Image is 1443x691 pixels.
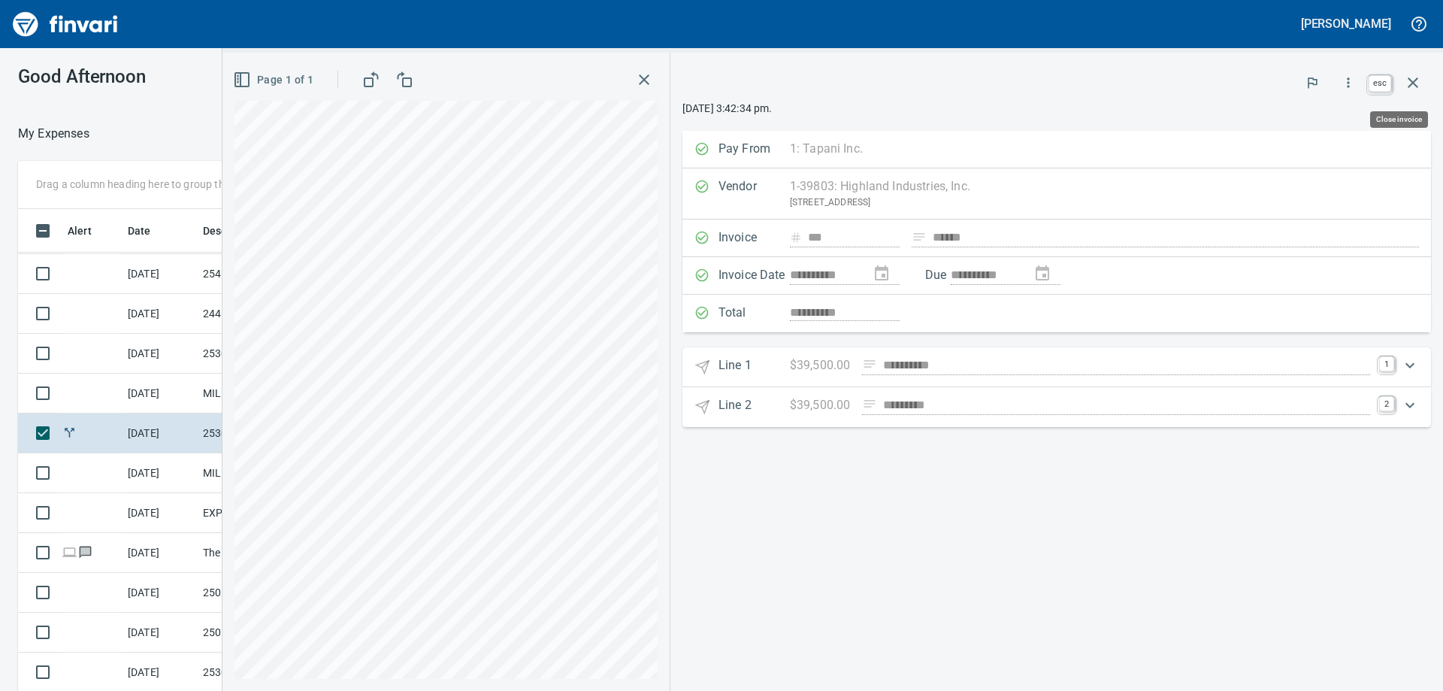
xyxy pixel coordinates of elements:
a: 1 [1379,356,1394,371]
div: Expand [682,387,1431,427]
td: [DATE] [122,533,197,573]
h3: Good Afternoon [18,66,337,87]
p: $39,500.00 [790,396,850,415]
span: Description [203,222,259,240]
td: [DATE] [122,573,197,613]
span: Date [128,222,151,240]
td: MILEAGE REIMB [197,374,332,414]
p: Line 2 [718,396,790,418]
td: [DATE] [122,374,197,414]
td: [DATE] [122,414,197,453]
td: 244506 [197,294,332,334]
span: Date [128,222,171,240]
td: [DATE] [122,493,197,533]
img: Finvari [9,6,122,42]
td: 253003.8166 [197,334,332,374]
span: Page 1 of 1 [236,71,313,89]
td: MILEAGE REIMB [197,453,332,493]
td: 253003 [197,414,332,453]
p: My Expenses [18,125,89,143]
span: Description [203,222,279,240]
td: EXPENSE REIMB [197,493,332,533]
p: $39,500.00 [790,356,850,375]
span: Has messages [77,547,93,557]
div: Expand [682,347,1431,387]
h5: [PERSON_NAME] [1301,16,1391,32]
td: The Home Depot #8941 Nampa ID [197,533,332,573]
td: [DATE] [122,453,197,493]
button: Page 1 of 1 [230,66,319,94]
td: 250502 [197,573,332,613]
td: 250502 [197,613,332,653]
button: Flag [1296,66,1329,99]
td: [DATE] [122,613,197,653]
span: Split transaction [62,428,77,438]
nav: breadcrumb [18,125,89,143]
td: [DATE] [122,254,197,294]
button: More [1332,66,1365,99]
a: 2 [1379,396,1394,411]
td: 254503 [197,254,332,294]
td: [DATE] [122,294,197,334]
button: [PERSON_NAME] [1297,12,1395,35]
span: Alert [68,222,92,240]
span: Alert [68,222,111,240]
p: Drag a column heading here to group the table [36,177,256,192]
a: esc [1369,75,1391,92]
p: Line 1 [718,356,790,378]
span: Online transaction [62,547,77,557]
td: [DATE] [122,334,197,374]
p: [DATE] 3:42:34 pm. [682,101,1431,116]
